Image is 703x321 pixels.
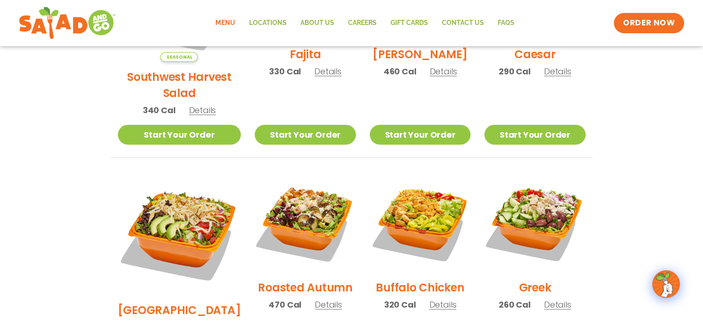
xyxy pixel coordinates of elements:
a: Locations [242,12,293,34]
h2: Southwest Harvest Salad [118,69,241,101]
span: 330 Cal [269,65,301,78]
span: Details [544,66,571,77]
h2: Fajita [290,46,321,62]
span: Details [315,299,342,310]
h2: Roasted Autumn [258,279,353,296]
img: Product photo for Roasted Autumn Salad [255,172,355,273]
h2: [PERSON_NAME] [373,46,468,62]
nav: Menu [208,12,521,34]
span: Details [314,66,342,77]
a: About Us [293,12,341,34]
img: new-SAG-logo-768×292 [18,5,116,42]
h2: Buffalo Chicken [376,279,464,296]
span: Details [429,299,456,310]
a: Menu [208,12,242,34]
a: Contact Us [434,12,490,34]
span: 340 Cal [143,104,176,116]
img: Product photo for Greek Salad [484,172,585,273]
a: ORDER NOW [614,13,684,33]
h2: Caesar [514,46,556,62]
img: wpChatIcon [653,271,679,297]
span: ORDER NOW [623,18,675,29]
span: Details [189,104,216,116]
a: GIFT CARDS [383,12,434,34]
img: Product photo for Buffalo Chicken Salad [370,172,471,273]
a: Start Your Order [484,125,585,145]
a: Start Your Order [118,125,241,145]
span: Seasonal [160,52,198,62]
span: Details [544,299,571,310]
a: Start Your Order [255,125,355,145]
h2: [GEOGRAPHIC_DATA] [118,302,241,318]
a: Start Your Order [370,125,471,145]
img: Product photo for BBQ Ranch Salad [118,172,241,295]
span: 290 Cal [499,65,531,78]
span: 470 Cal [269,298,301,311]
span: 320 Cal [384,298,416,311]
span: Details [429,66,457,77]
a: Careers [341,12,383,34]
span: 460 Cal [384,65,416,78]
span: 260 Cal [499,298,531,311]
h2: Greek [519,279,551,296]
a: FAQs [490,12,521,34]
